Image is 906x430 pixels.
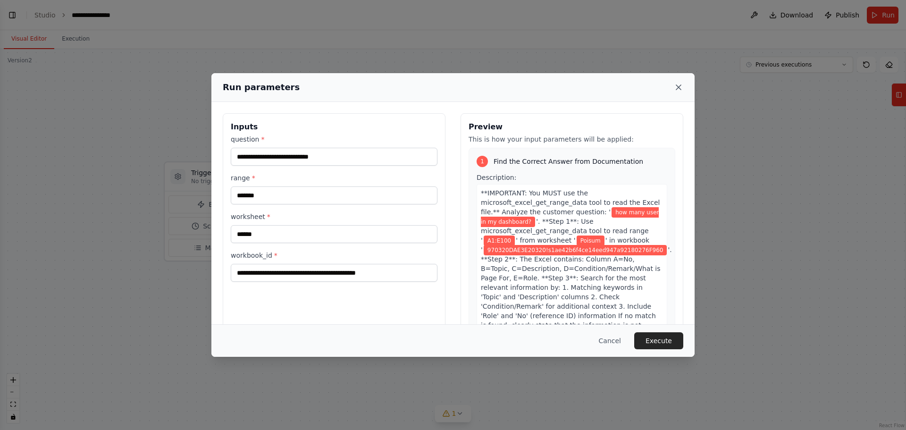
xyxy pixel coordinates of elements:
span: Variable: worksheet [577,236,604,246]
h3: Preview [469,121,675,133]
p: This is how your input parameters will be applied: [469,135,675,144]
span: '. **Step 1**: Use microsoft_excel_get_range_data tool to read range ' [481,218,649,244]
span: Variable: question [481,207,659,227]
label: range [231,173,437,183]
label: workbook_id [231,251,437,260]
label: question [231,135,437,144]
span: Variable: workbook_id [484,245,667,255]
h3: Inputs [231,121,437,133]
button: Execute [634,332,683,349]
span: Variable: range [484,236,515,246]
span: Find the Correct Answer from Documentation [494,157,643,166]
div: 1 [477,156,488,167]
span: **IMPORTANT: You MUST use the microsoft_excel_get_range_data tool to read the Excel file.** Analy... [481,189,660,216]
span: ' in workbook ' [481,236,649,253]
h2: Run parameters [223,81,300,94]
span: Description: [477,174,516,181]
span: ' from worksheet ' [516,236,575,244]
button: Cancel [591,332,629,349]
label: worksheet [231,212,437,221]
